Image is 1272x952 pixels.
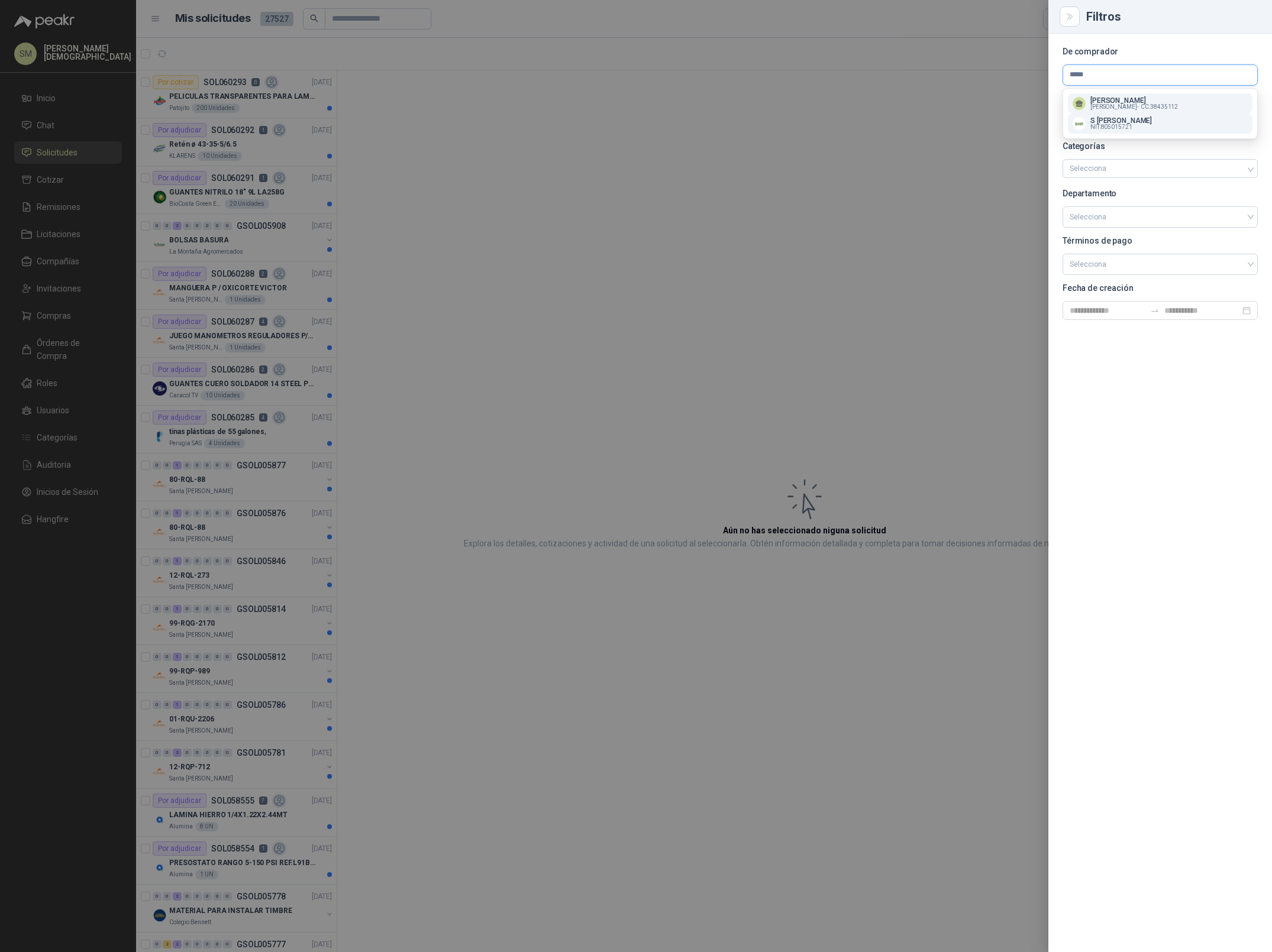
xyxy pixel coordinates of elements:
p: De comprador [1063,48,1258,55]
p: Términos de pago [1063,237,1258,244]
span: CC : 38435112 [1141,104,1178,110]
button: Close [1063,9,1077,24]
span: to [1150,306,1160,315]
p: Departamento [1063,190,1258,197]
span: [PERSON_NAME] - [1090,104,1138,110]
img: Company Logo [1073,117,1086,130]
button: [PERSON_NAME][PERSON_NAME]-CC:38435112 [1068,93,1252,114]
p: [PERSON_NAME] [1090,97,1178,104]
span: NIT : 805015721 [1090,124,1132,130]
button: Company LogoS [PERSON_NAME]NIT:805015721 [1068,114,1252,134]
div: Filtros [1086,11,1258,22]
p: Fecha de creación [1063,284,1258,292]
p: Categorías [1063,143,1258,150]
span: swap-right [1150,306,1160,315]
p: S [PERSON_NAME] [1090,117,1152,124]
